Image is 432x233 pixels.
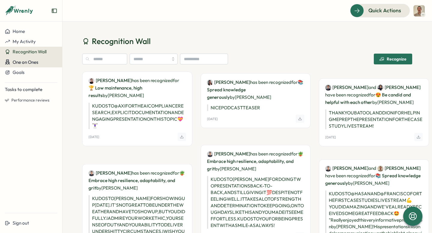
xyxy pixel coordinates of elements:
span: for [291,151,298,157]
img: Hasan Naqvi [207,151,213,157]
p: have been recognized by [PERSON_NAME] [325,164,423,187]
img: Francisco Afonso [377,166,383,172]
p: has been recognized by [PERSON_NAME] [88,169,186,192]
p: [DATE] [325,135,336,139]
p: NICE PODCAST TEASER [207,105,304,111]
span: for [173,170,179,176]
img: Francisco Afonso [413,5,425,16]
p: THANK YOU BATOOL AND DIONI FOR HELPING ME PREP THE PRESENTATION FOR THE CASE STUDY LIVESTREAM! [325,110,423,129]
span: for [291,79,298,85]
img: Hasan Naqvi [88,170,94,176]
a: Batool Fatima[PERSON_NAME] [377,84,421,91]
p: has been recognized by [PERSON_NAME] [207,78,304,101]
span: 🪴 Embrace high resilience, adaptability, and grit [207,151,303,172]
button: Quick Actions [350,4,410,17]
button: Recognize [374,54,412,64]
span: Quick Actions [368,7,401,14]
span: 😍 Be candid and helpful with each other [325,92,411,105]
p: [DATE] [88,135,99,139]
p: has been recognized by [PERSON_NAME] [207,150,304,173]
img: Batool Fatima [377,85,383,91]
a: Hasan Naqvi[PERSON_NAME] [325,165,368,172]
img: Dionisio Arredondo [325,85,331,91]
p: have been recognized by [PERSON_NAME] [325,84,423,106]
a: Andrea Lopez[PERSON_NAME] [207,79,250,86]
span: for [173,78,179,83]
span: and [368,84,376,91]
span: Recognition Wall [13,49,46,55]
span: My Activity [13,39,36,44]
p: KUDOS TO @AXI FOR THE AI COMPLIANCE RESEARCH, EXPLICIT DOCUMENTATION AND ENGAGING PRESENTATION ON... [88,103,186,129]
p: KUDOS TO [PERSON_NAME] FOR DOING TWO PRESENTATIONS BACK-TO-BACK, AND STILL GIVING IT 💯 DESPITE NO... [207,176,304,229]
a: Francisco Afonso[PERSON_NAME] [377,165,421,172]
div: Recognize [379,57,406,61]
button: Expand sidebar [51,8,57,14]
span: One on Ones [13,59,38,65]
span: Home [13,28,25,34]
span: Performance reviews [11,98,49,103]
span: Sign out [13,220,29,226]
img: Axi Molnar [88,78,94,84]
a: Hasan Naqvi[PERSON_NAME] [207,151,250,157]
p: [DATE] [207,117,218,121]
span: Recognition Wall [92,36,151,46]
a: Hasan Naqvi[PERSON_NAME] [88,170,132,176]
p: has been recognized by [PERSON_NAME] [88,77,186,99]
span: for [369,92,375,98]
img: Andrea Lopez [207,80,213,86]
span: 📚 Spread knowledge generously [207,79,303,100]
span: 🏆 Low maintenance, high results [88,85,142,98]
span: and [368,165,376,172]
span: Goals [13,69,25,75]
a: Dionisio Arredondo[PERSON_NAME] [325,84,368,91]
img: Hasan Naqvi [325,166,331,172]
span: for [369,173,375,178]
span: 🪴 Embrace high resilience, adaptability, and grit [88,170,185,191]
a: Axi Molnar[PERSON_NAME] [88,77,132,84]
p: Tasks to complete [5,86,57,93]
